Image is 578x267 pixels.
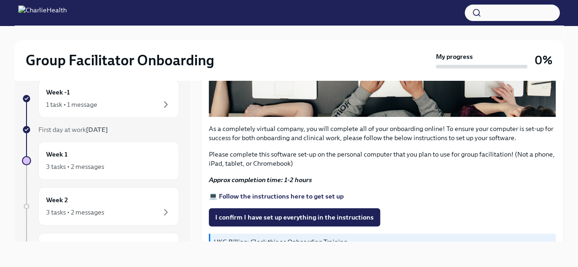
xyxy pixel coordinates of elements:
[46,149,68,159] h6: Week 1
[535,52,552,68] h3: 0%
[46,195,68,205] h6: Week 2
[86,126,108,134] strong: [DATE]
[46,241,68,251] h6: Week 3
[209,124,556,142] p: As a completely virtual company, you will complete all of your onboarding online! To ensure your ...
[18,5,67,20] img: CharlieHealth
[214,237,552,246] p: UKG Billing: Clock this as Onboarding Training
[22,125,179,134] a: First day at work[DATE]
[215,213,374,222] span: I confirm I have set up everything in the instructions
[46,87,70,97] h6: Week -1
[22,187,179,225] a: Week 23 tasks • 2 messages
[436,52,473,61] strong: My progress
[209,208,380,226] button: I confirm I have set up everything in the instructions
[209,150,556,168] p: Please complete this software set-up on the personal computer that you plan to use for group faci...
[46,208,104,217] div: 3 tasks • 2 messages
[209,192,344,200] a: 💻 Follow the instructions here to get set up
[46,162,104,171] div: 3 tasks • 2 messages
[38,126,108,134] span: First day at work
[26,51,214,69] h2: Group Facilitator Onboarding
[22,79,179,118] a: Week -11 task • 1 message
[22,141,179,180] a: Week 13 tasks • 2 messages
[209,176,312,184] strong: Approx completion time: 1-2 hours
[46,100,97,109] div: 1 task • 1 message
